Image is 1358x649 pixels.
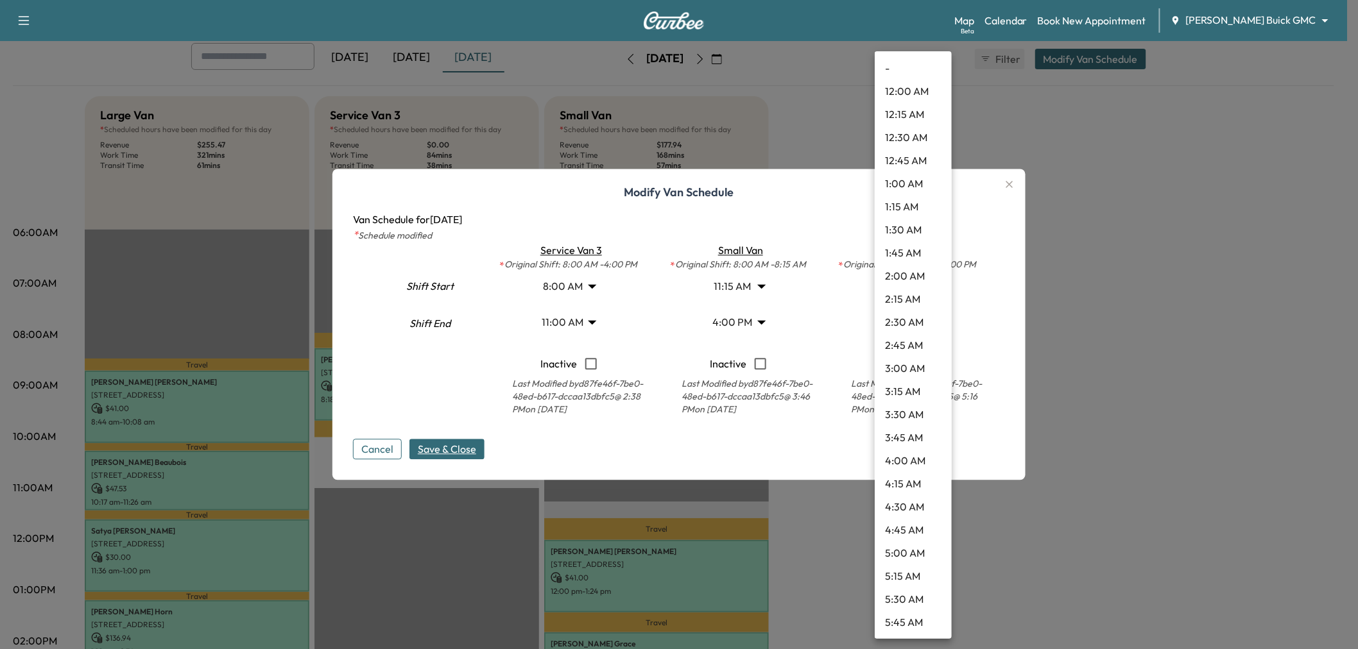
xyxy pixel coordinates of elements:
li: 12:15 AM [875,103,952,126]
li: 4:00 AM [875,449,952,472]
li: 1:30 AM [875,218,952,241]
li: 5:15 AM [875,564,952,587]
li: 3:15 AM [875,380,952,403]
li: 5:30 AM [875,587,952,611]
li: 1:15 AM [875,195,952,218]
li: 4:45 AM [875,518,952,541]
li: 5:45 AM [875,611,952,634]
li: 1:45 AM [875,241,952,264]
li: 2:30 AM [875,310,952,333]
li: 12:45 AM [875,149,952,172]
li: 2:15 AM [875,287,952,310]
li: 5:00 AM [875,541,952,564]
li: 12:00 AM [875,80,952,103]
li: 3:00 AM [875,357,952,380]
li: 2:00 AM [875,264,952,287]
li: 4:15 AM [875,472,952,495]
li: 4:30 AM [875,495,952,518]
li: 3:30 AM [875,403,952,426]
li: 1:00 AM [875,172,952,195]
li: 12:30 AM [875,126,952,149]
li: 3:45 AM [875,426,952,449]
li: 2:45 AM [875,333,952,357]
li: - [875,56,952,80]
